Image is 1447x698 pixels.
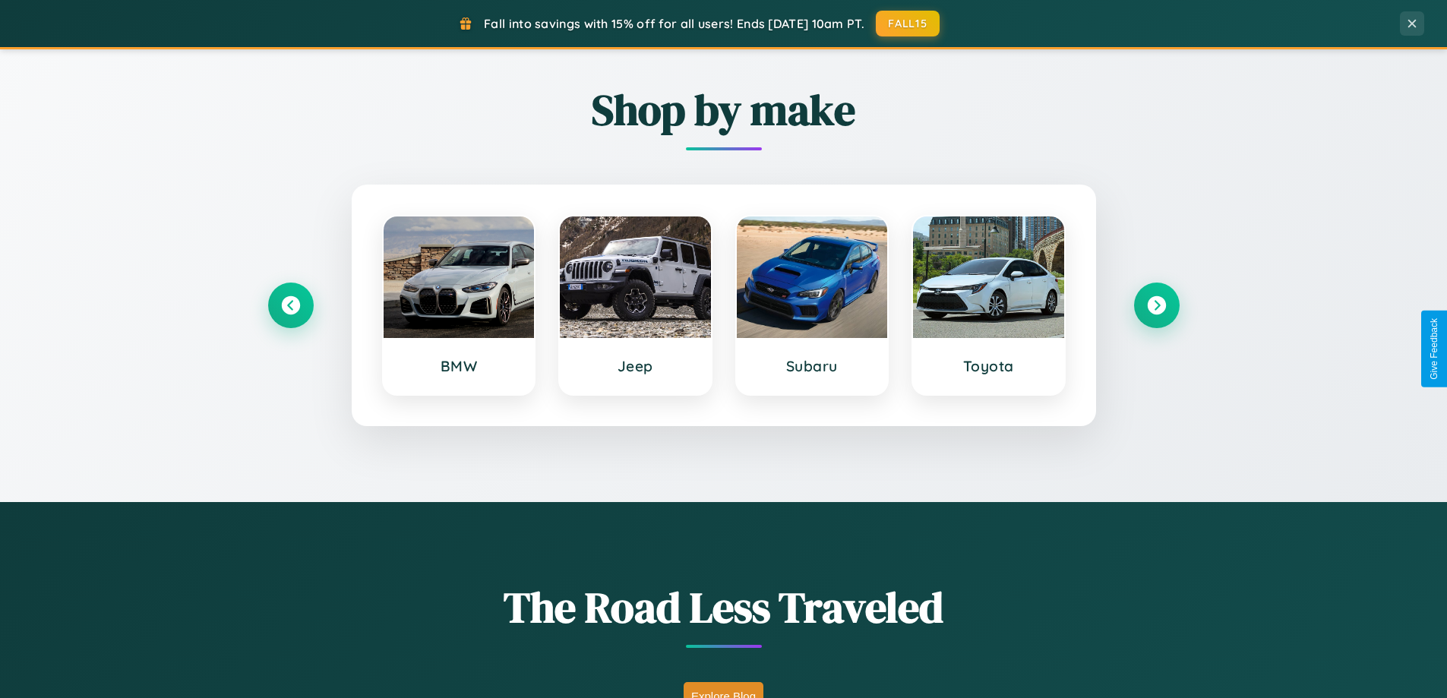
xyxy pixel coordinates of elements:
[268,578,1180,636] h1: The Road Less Traveled
[268,81,1180,139] h2: Shop by make
[1429,318,1439,380] div: Give Feedback
[399,357,520,375] h3: BMW
[575,357,696,375] h3: Jeep
[752,357,873,375] h3: Subaru
[876,11,940,36] button: FALL15
[928,357,1049,375] h3: Toyota
[484,16,864,31] span: Fall into savings with 15% off for all users! Ends [DATE] 10am PT.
